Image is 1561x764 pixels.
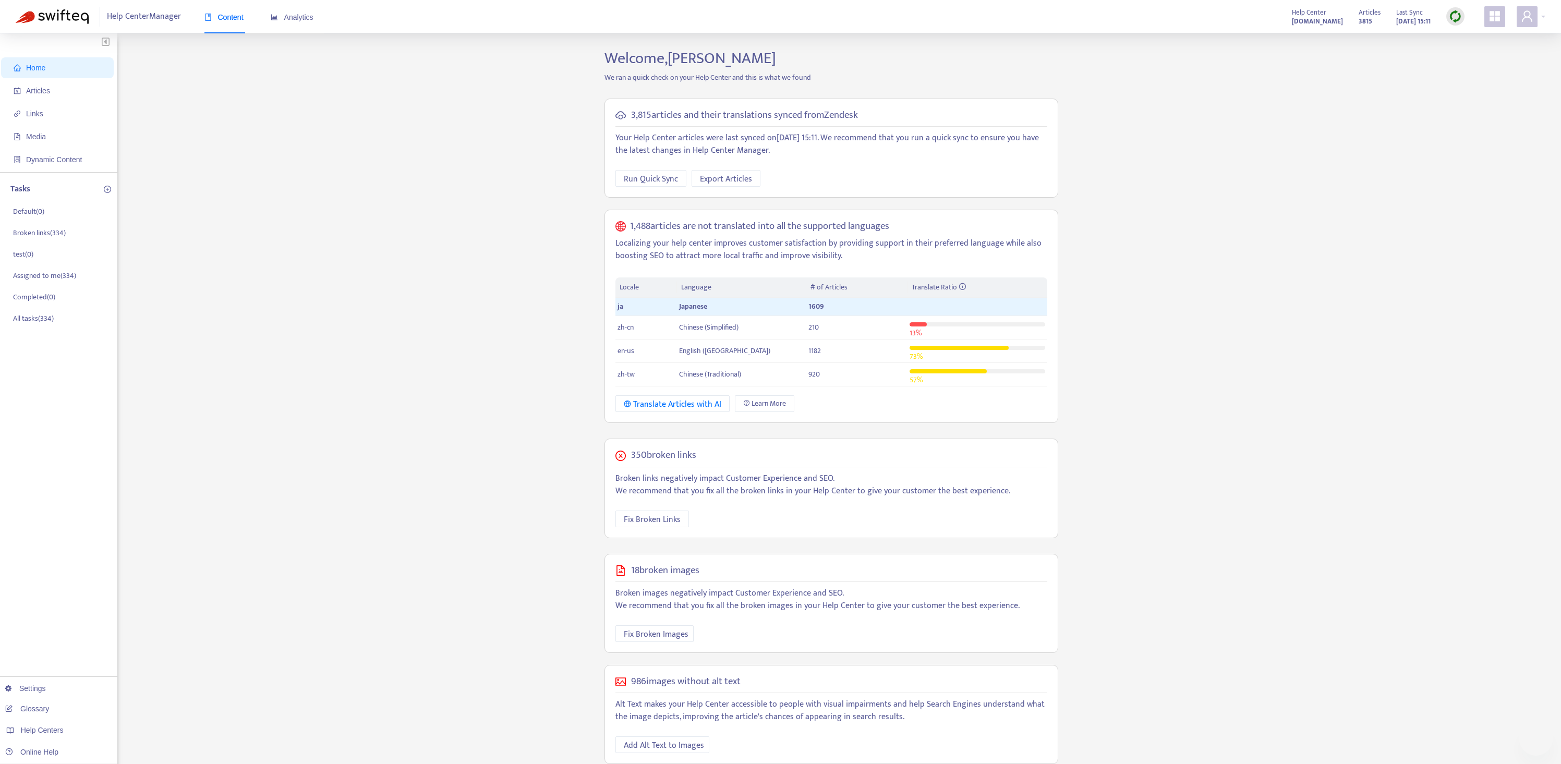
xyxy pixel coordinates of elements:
[271,13,313,21] span: Analytics
[1292,15,1343,27] a: [DOMAIN_NAME]
[1449,10,1462,23] img: sync.dc5367851b00ba804db3.png
[271,14,278,21] span: area-chart
[1489,10,1501,22] span: appstore
[618,345,634,357] span: en-us
[1359,7,1381,18] span: Articles
[1519,722,1553,756] iframe: Button to launch messaging window, conversation in progress
[13,270,76,281] p: Assigned to me ( 334 )
[14,87,21,94] span: account-book
[615,395,730,412] button: Translate Articles with AI
[615,451,626,461] span: close-circle
[1396,7,1423,18] span: Last Sync
[808,321,819,333] span: 210
[14,156,21,163] span: container
[615,625,694,642] button: Fix Broken Images
[5,705,49,713] a: Glossary
[630,221,889,233] h5: 1,488 articles are not translated into all the supported languages
[910,350,923,362] span: 73 %
[615,736,709,753] button: Add Alt Text to Images
[679,345,770,357] span: English ([GEOGRAPHIC_DATA])
[26,87,50,95] span: Articles
[107,7,181,27] span: Help Center Manager
[808,300,824,312] span: 1609
[13,292,55,302] p: Completed ( 0 )
[615,676,626,687] span: picture
[14,64,21,71] span: home
[26,110,43,118] span: Links
[615,237,1047,262] p: Localizing your help center improves customer satisfaction by providing support in their preferre...
[26,64,45,72] span: Home
[10,183,30,196] p: Tasks
[597,72,1066,83] p: We ran a quick check on your Help Center and this is what we found
[615,472,1047,498] p: Broken links negatively impact Customer Experience and SEO. We recommend that you fix all the bro...
[14,110,21,117] span: link
[631,676,741,688] h5: 986 images without alt text
[615,277,677,298] th: Locale
[631,450,696,462] h5: 350 broken links
[1359,16,1372,27] strong: 3815
[624,513,681,526] span: Fix Broken Links
[5,748,58,756] a: Online Help
[1396,16,1431,27] strong: [DATE] 15:11
[1292,7,1326,18] span: Help Center
[735,395,794,412] a: Learn More
[624,398,721,411] div: Translate Articles with AI
[204,14,212,21] span: book
[624,739,704,752] span: Add Alt Text to Images
[615,511,689,527] button: Fix Broken Links
[615,221,626,233] span: global
[5,684,46,693] a: Settings
[752,398,786,409] span: Learn More
[618,300,623,312] span: ja
[700,173,752,186] span: Export Articles
[615,587,1047,612] p: Broken images negatively impact Customer Experience and SEO. We recommend that you fix all the br...
[808,345,821,357] span: 1182
[631,110,858,122] h5: 3,815 articles and their translations synced from Zendesk
[615,565,626,576] span: file-image
[26,155,82,164] span: Dynamic Content
[624,628,688,641] span: Fix Broken Images
[808,368,820,380] span: 920
[13,249,33,260] p: test ( 0 )
[13,206,44,217] p: Default ( 0 )
[1292,16,1343,27] strong: [DOMAIN_NAME]
[104,186,111,193] span: plus-circle
[16,9,89,24] img: Swifteq
[692,170,760,187] button: Export Articles
[679,321,739,333] span: Chinese (Simplified)
[631,565,699,577] h5: 18 broken images
[618,321,634,333] span: zh-cn
[615,698,1047,723] p: Alt Text makes your Help Center accessible to people with visual impairments and help Search Engi...
[624,173,678,186] span: Run Quick Sync
[604,45,776,71] span: Welcome, [PERSON_NAME]
[679,368,741,380] span: Chinese (Traditional)
[14,133,21,140] span: file-image
[677,277,806,298] th: Language
[679,300,707,312] span: Japanese
[912,282,1043,293] div: Translate Ratio
[13,313,54,324] p: All tasks ( 334 )
[26,132,46,141] span: Media
[615,170,686,187] button: Run Quick Sync
[21,726,64,734] span: Help Centers
[1521,10,1533,22] span: user
[615,132,1047,157] p: Your Help Center articles were last synced on [DATE] 15:11 . We recommend that you run a quick sy...
[806,277,907,298] th: # of Articles
[910,327,922,339] span: 13 %
[910,374,923,386] span: 57 %
[615,110,626,120] span: cloud-sync
[204,13,244,21] span: Content
[13,227,66,238] p: Broken links ( 334 )
[618,368,635,380] span: zh-tw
